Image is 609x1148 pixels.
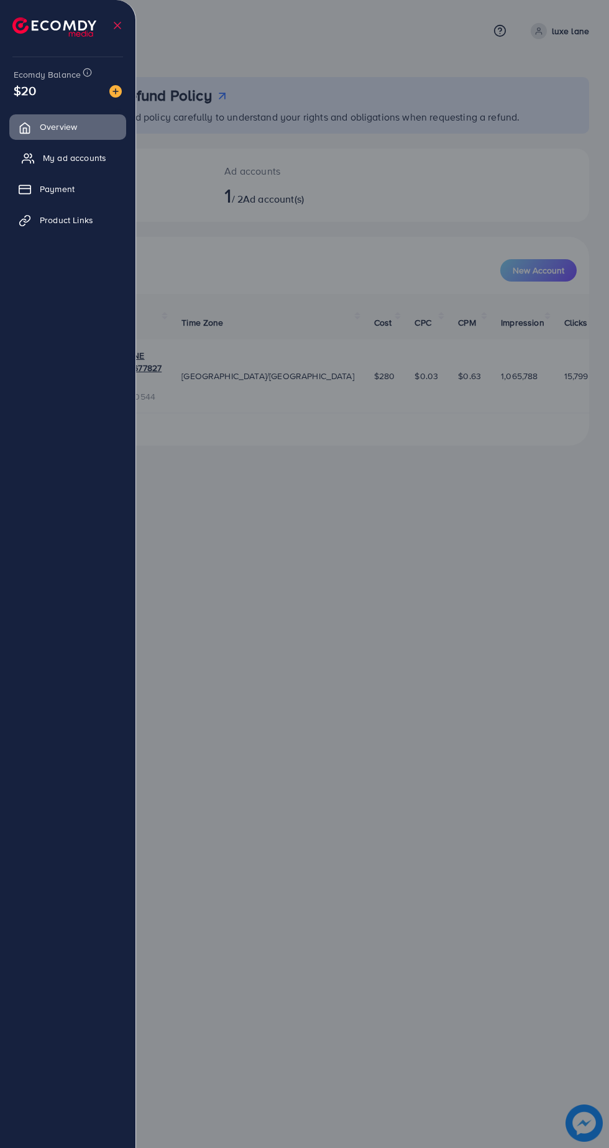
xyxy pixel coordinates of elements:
span: Product Links [40,214,93,226]
span: Overview [40,121,77,133]
span: Payment [40,183,75,195]
span: Ecomdy Balance [14,68,81,81]
a: My ad accounts [9,145,126,170]
span: My ad accounts [43,152,106,164]
img: image [109,85,122,98]
a: Payment [9,177,126,201]
a: Overview [9,114,126,139]
img: logo [12,17,96,37]
span: $20 [14,81,36,99]
a: Product Links [9,208,126,232]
